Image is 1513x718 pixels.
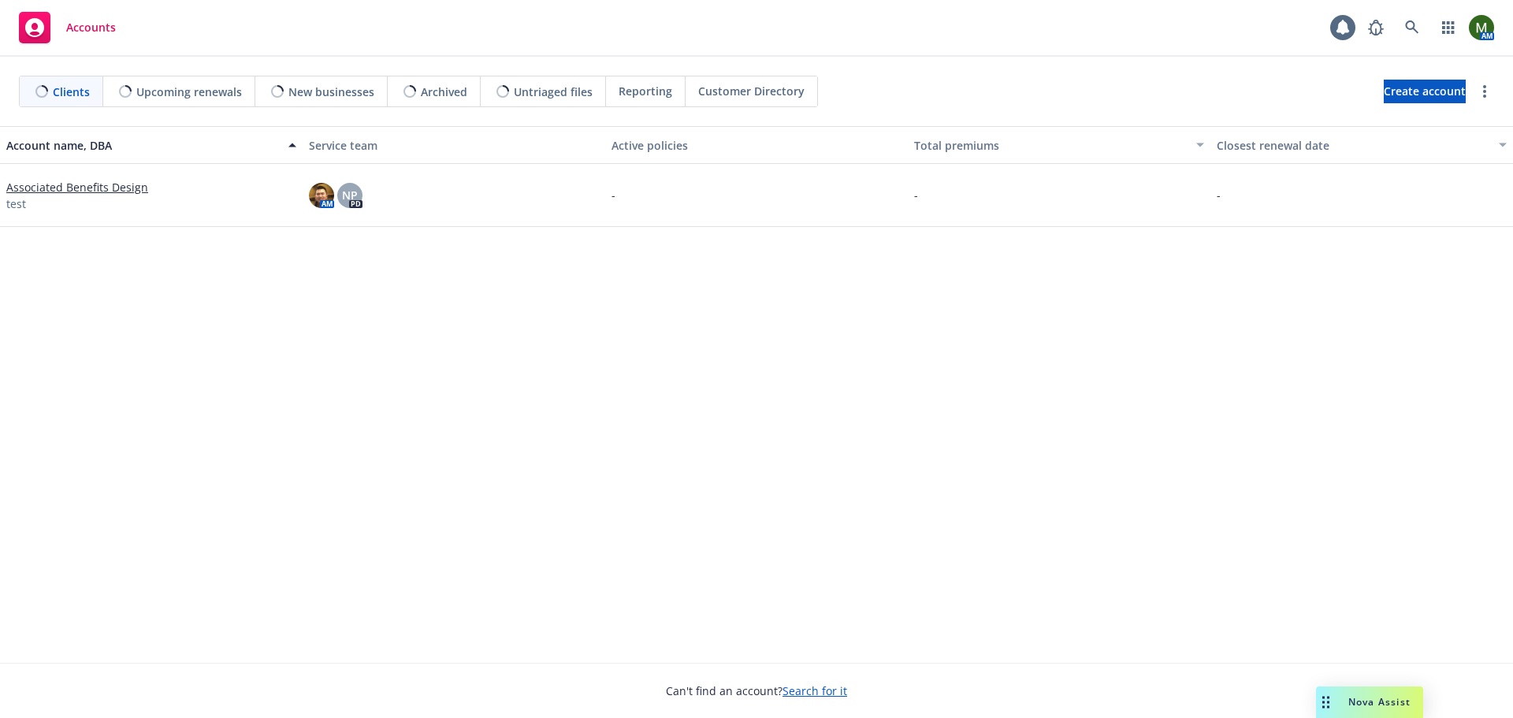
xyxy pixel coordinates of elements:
[6,179,148,195] a: Associated Benefits Design
[309,183,334,208] img: photo
[66,21,116,34] span: Accounts
[421,84,467,100] span: Archived
[1210,126,1513,164] button: Closest renewal date
[914,137,1187,154] div: Total premiums
[288,84,374,100] span: New businesses
[1469,15,1494,40] img: photo
[1217,137,1489,154] div: Closest renewal date
[698,83,805,99] span: Customer Directory
[666,683,847,699] span: Can't find an account?
[342,187,358,203] span: NP
[612,137,901,154] div: Active policies
[783,683,847,698] a: Search for it
[514,84,593,100] span: Untriaged files
[303,126,605,164] button: Service team
[1217,187,1221,203] span: -
[1475,82,1494,101] a: more
[53,84,90,100] span: Clients
[914,187,918,203] span: -
[6,137,279,154] div: Account name, DBA
[1396,12,1428,43] a: Search
[619,83,672,99] span: Reporting
[1316,686,1336,718] div: Drag to move
[1384,76,1466,106] span: Create account
[605,126,908,164] button: Active policies
[1360,12,1392,43] a: Report a Bug
[136,84,242,100] span: Upcoming renewals
[309,137,599,154] div: Service team
[1348,695,1411,709] span: Nova Assist
[13,6,122,50] a: Accounts
[908,126,1210,164] button: Total premiums
[6,195,26,212] span: test
[1433,12,1464,43] a: Switch app
[1384,80,1466,103] a: Create account
[612,187,615,203] span: -
[1316,686,1423,718] button: Nova Assist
